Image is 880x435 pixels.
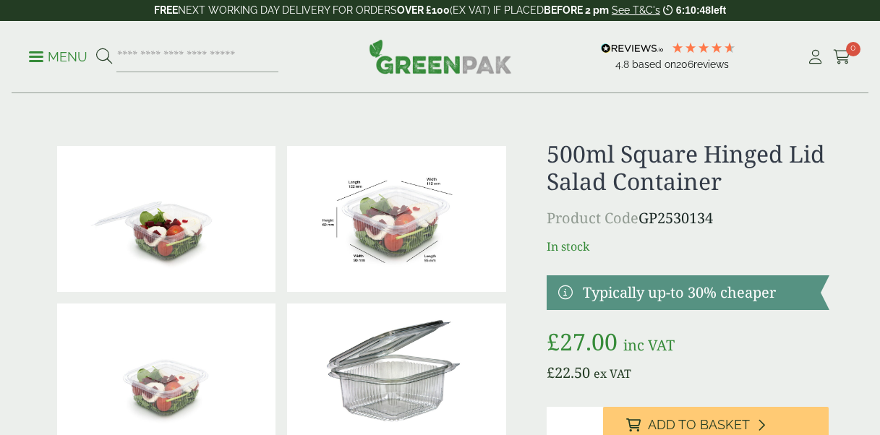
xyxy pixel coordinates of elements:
[547,326,560,357] span: £
[806,50,824,64] i: My Account
[287,146,506,292] img: SaladBox_500
[547,238,829,255] p: In stock
[615,59,632,70] span: 4.8
[846,42,860,56] span: 0
[676,59,693,70] span: 206
[612,4,660,16] a: See T&C's
[676,4,711,16] span: 6:10:48
[397,4,450,16] strong: OVER £100
[544,4,609,16] strong: BEFORE 2 pm
[29,48,87,66] p: Menu
[833,46,851,68] a: 0
[29,48,87,63] a: Menu
[648,417,750,433] span: Add to Basket
[594,366,631,382] span: ex VAT
[547,140,829,196] h1: 500ml Square Hinged Lid Salad Container
[671,41,736,54] div: 4.79 Stars
[711,4,726,16] span: left
[623,335,675,355] span: inc VAT
[57,146,276,292] img: 500ml Square Hinged Salad Container Open
[547,326,618,357] bdi: 27.00
[547,207,829,229] p: GP2530134
[693,59,729,70] span: reviews
[833,50,851,64] i: Cart
[547,363,590,382] bdi: 22.50
[369,39,512,74] img: GreenPak Supplies
[601,43,664,53] img: REVIEWS.io
[632,59,676,70] span: Based on
[154,4,178,16] strong: FREE
[547,363,555,382] span: £
[547,208,638,228] span: Product Code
